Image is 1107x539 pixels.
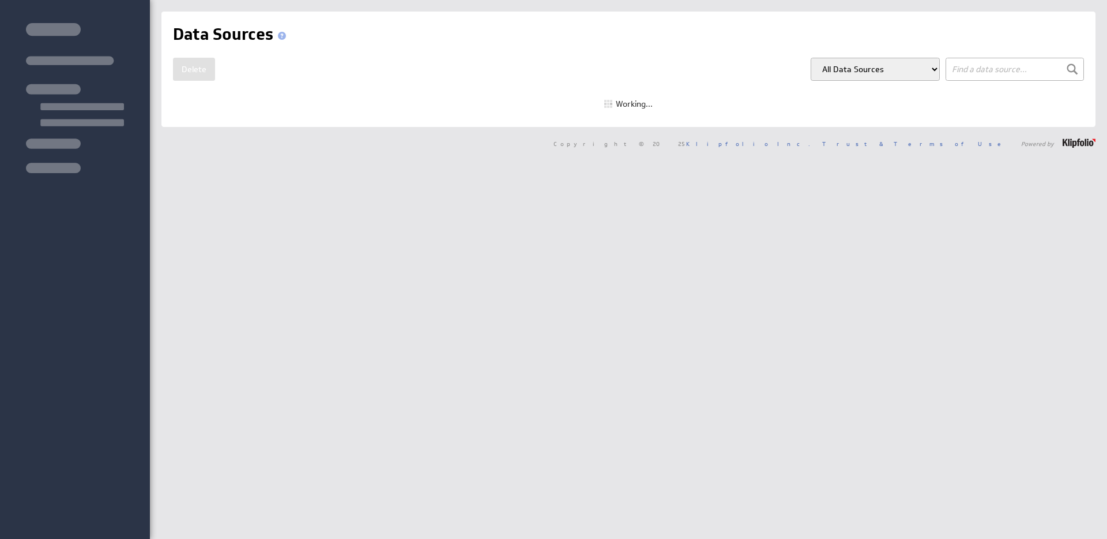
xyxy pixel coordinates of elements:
img: skeleton-sidenav.svg [26,23,124,173]
button: Delete [173,58,215,81]
input: Find a data source... [946,58,1084,81]
img: logo-footer.png [1063,139,1095,148]
div: Working... [604,100,653,108]
span: Powered by [1021,141,1054,147]
a: Klipfolio Inc. [686,140,810,148]
a: Trust & Terms of Use [822,140,1009,148]
h1: Data Sources [173,23,291,46]
span: Copyright © 2025 [553,141,810,147]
